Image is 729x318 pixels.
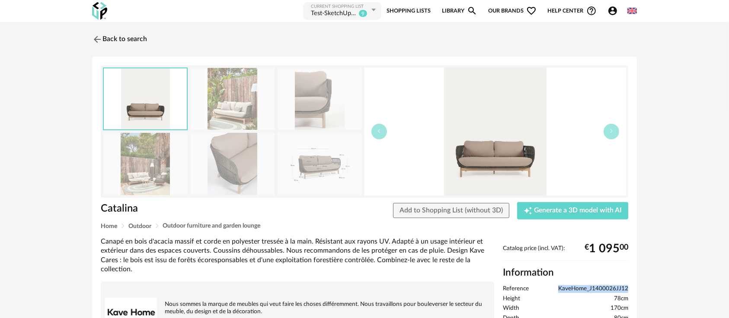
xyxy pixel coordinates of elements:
button: Creation icon Generate a 3D model with AI [517,202,628,219]
img: YG0195J19_1C01.jpg [278,133,361,195]
span: Account Circle icon [607,6,622,16]
a: Shopping Lists [387,1,431,21]
img: A000001790_10.jpg [191,68,275,130]
div: Current Shopping List [311,4,370,10]
span: Help centerHelp Circle Outline icon [548,6,597,16]
span: Heart Outline icon [526,6,537,16]
span: Outdoor furniture and garden lounge [163,223,260,229]
div: Canapé en bois d'acacia massif et corde en polyester tressée à la main. Résistant aux rayons UV. ... [101,237,494,274]
img: YG0195J19_1D01.jpg [278,68,361,130]
button: Add to Shopping List (without 3D) [393,203,509,218]
span: Generate a 3D model with AI [534,207,622,214]
div: Breadcrumb [101,223,628,229]
img: us [627,6,637,16]
span: 170cm [611,305,628,312]
span: Outdoor [128,223,151,229]
span: Height [503,295,520,303]
span: 1 095 [589,245,620,252]
h1: Catalina [101,202,316,215]
img: YG0195J19_1V01.jpg [104,68,187,129]
img: A000001790_9.jpg [103,133,187,195]
div: Catalog price (incl. VAT): [503,245,628,261]
span: Our brands [488,1,537,21]
span: Account Circle icon [607,6,618,16]
a: LibraryMagnify icon [442,1,477,21]
span: KaveHome_J1400026JJ12 [558,285,628,293]
span: Help Circle Outline icon [586,6,597,16]
img: svg+xml;base64,PHN2ZyB3aWR0aD0iMjQiIGhlaWdodD0iMjQiIHZpZXdCb3g9IjAgMCAyNCAyNCIgZmlsbD0ibm9uZSIgeG... [92,34,102,45]
sup: 9 [358,10,368,17]
span: 78cm [614,295,628,303]
img: YG0195J19_1D02.jpg [191,133,275,195]
span: Home [101,223,117,229]
img: OXP [92,2,107,20]
div: Test-SketchUp2026 [311,10,357,18]
span: Magnify icon [467,6,477,16]
span: Width [503,305,519,312]
h2: Information [503,267,628,279]
span: Creation icon [524,206,532,215]
a: Back to search [92,30,147,49]
span: Reference [503,285,529,293]
div: Nous sommes la marque de meubles qui veut faire les choses différemment. Nous travaillons pour bo... [105,286,490,315]
img: YG0195J19_1V01.jpg [364,67,626,196]
span: Add to Shopping List (without 3D) [400,207,503,214]
div: € 00 [585,245,628,252]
